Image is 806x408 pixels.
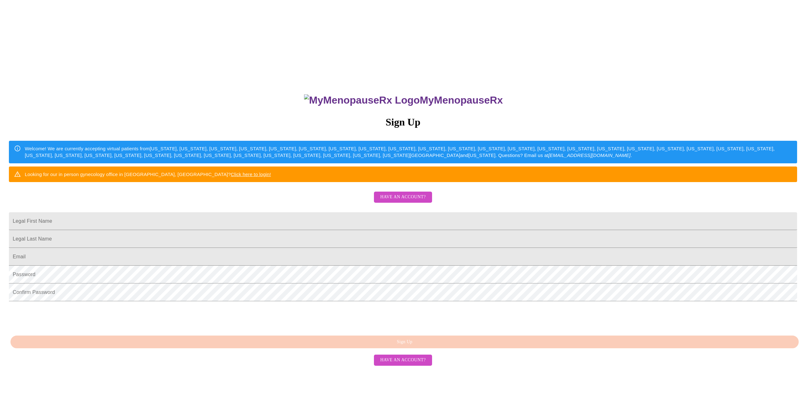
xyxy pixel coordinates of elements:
[9,304,105,329] iframe: reCAPTCHA
[380,356,426,364] span: Have an account?
[231,172,271,177] a: Click here to login!
[25,143,792,161] div: Welcome! We are currently accepting virtual patients from [US_STATE], [US_STATE], [US_STATE], [US...
[380,193,426,201] span: Have an account?
[374,355,432,366] button: Have an account?
[372,357,434,362] a: Have an account?
[25,168,271,180] div: Looking for our in person gynecology office in [GEOGRAPHIC_DATA], [GEOGRAPHIC_DATA]?
[9,116,797,128] h3: Sign Up
[10,94,797,106] h3: MyMenopauseRx
[372,199,434,204] a: Have an account?
[374,192,432,203] button: Have an account?
[304,94,420,106] img: MyMenopauseRx Logo
[548,153,631,158] em: [EMAIL_ADDRESS][DOMAIN_NAME]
